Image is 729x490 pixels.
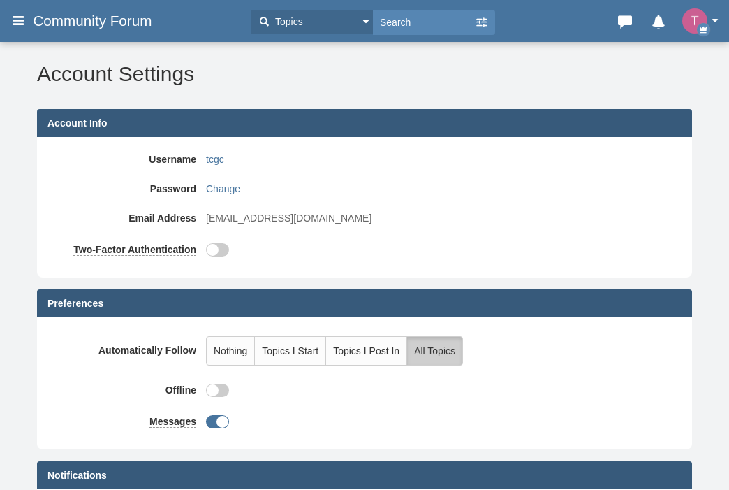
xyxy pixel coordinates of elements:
a: tcgc [206,152,224,166]
span: Messages [149,416,196,427]
img: 53nQGEAAAAGSURBVAMAEhEhyEi2YlwAAAAASUVORK5CYII= [682,8,707,34]
h2: Account Settings [37,62,692,85]
span: Topics I Start [262,345,318,356]
span: Topics [272,15,303,29]
input: Search [373,10,474,34]
span: All Topics [414,345,455,356]
label: Email Address [47,206,206,225]
span: [EMAIL_ADDRESS][DOMAIN_NAME] [206,211,371,225]
a: Community Forum [33,8,244,34]
span: Two-Factor Authentication [73,244,196,255]
label: Username [47,147,206,166]
label: Password [47,177,206,196]
span: Community Forum [33,13,162,29]
button: Topics [251,10,373,34]
span: Offline [165,384,196,396]
span: Nothing [214,345,247,356]
label: Automatically Follow [47,336,206,357]
div: Account Info [37,109,692,137]
span: Change [206,183,240,194]
span: Topics I Post In [333,345,399,356]
div: Notifications [37,461,692,489]
div: Preferences [37,289,692,317]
